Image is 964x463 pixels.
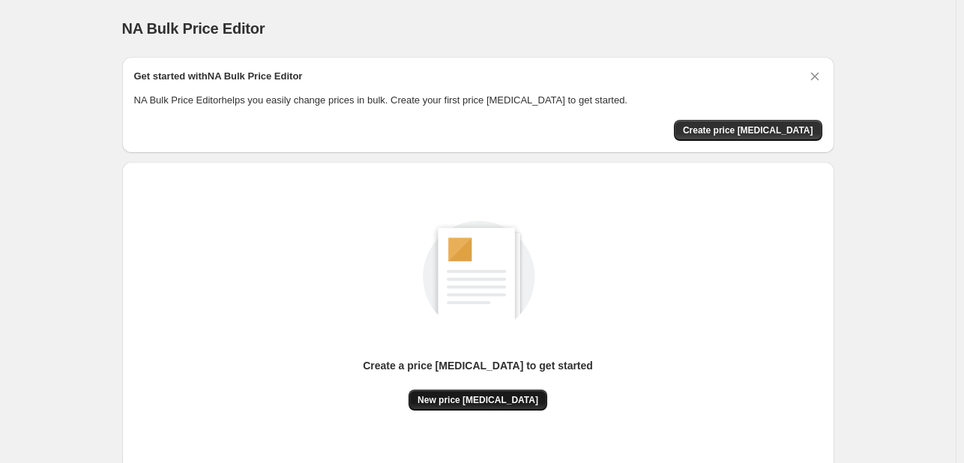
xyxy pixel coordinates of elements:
[363,358,593,373] p: Create a price [MEDICAL_DATA] to get started
[122,20,265,37] span: NA Bulk Price Editor
[409,390,547,411] button: New price [MEDICAL_DATA]
[418,394,538,406] span: New price [MEDICAL_DATA]
[134,93,822,108] p: NA Bulk Price Editor helps you easily change prices in bulk. Create your first price [MEDICAL_DAT...
[674,120,822,141] button: Create price change job
[683,124,813,136] span: Create price [MEDICAL_DATA]
[807,69,822,84] button: Dismiss card
[134,69,303,84] h2: Get started with NA Bulk Price Editor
